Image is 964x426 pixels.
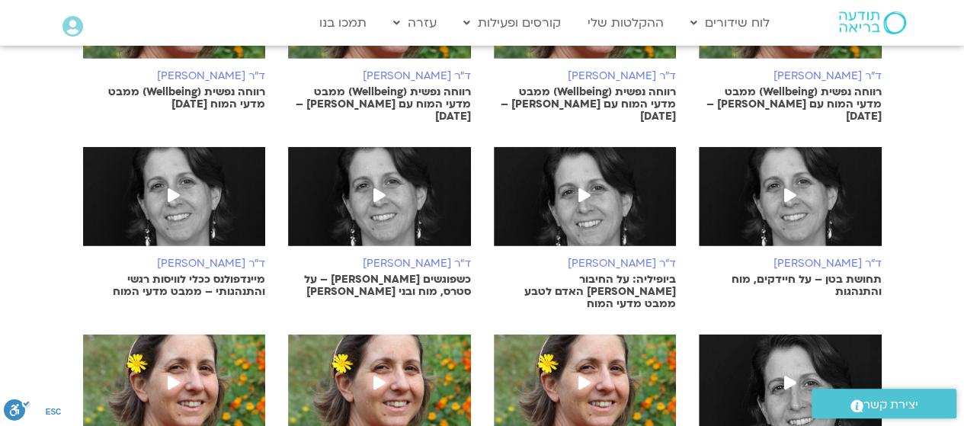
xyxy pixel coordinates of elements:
[288,147,471,261] img: %D7%A0%D7%95%D7%A2%D7%94-%D7%90%D7%9C%D7%91%D7%9C%D7%93%D7%94-2.jpg
[386,8,444,37] a: עזרה
[580,8,671,37] a: ההקלטות שלי
[699,258,882,270] h6: ד"ר [PERSON_NAME]
[83,274,266,298] p: מיינדפולנס ככלי לוויסות רגשי והתנהגותי – ממבט מדעי המוח
[683,8,777,37] a: לוח שידורים
[288,70,471,82] h6: ד"ר [PERSON_NAME]
[288,258,471,270] h6: ד"ר [PERSON_NAME]
[699,274,882,298] p: תחושת בטן – על חיידקים, מוח והתנהגות
[699,147,882,261] img: %D7%A0%D7%95%D7%A2%D7%94-%D7%90%D7%9C%D7%91%D7%9C%D7%93%D7%94-3.jpg
[456,8,568,37] a: קורסים ופעילות
[494,70,677,82] h6: ד"ר [PERSON_NAME]
[83,258,266,270] h6: ד"ר [PERSON_NAME]
[312,8,374,37] a: תמכו בנו
[699,147,882,298] a: ד"ר [PERSON_NAME]תחושת בטן – על חיידקים, מוח והתנהגות
[863,395,918,415] span: יצירת קשר
[83,70,266,82] h6: ד"ר [PERSON_NAME]
[494,258,677,270] h6: ד"ר [PERSON_NAME]
[288,147,471,298] a: ד"ר [PERSON_NAME]כשפוגשים [PERSON_NAME] – על סטרס, מוח ובני [PERSON_NAME]
[699,70,882,82] h6: ד"ר [PERSON_NAME]
[288,274,471,298] p: כשפוגשים [PERSON_NAME] – על סטרס, מוח ובני [PERSON_NAME]
[83,147,266,261] img: %D7%A0%D7%95%D7%A2%D7%94-%D7%90%D7%9C%D7%91%D7%9C%D7%93%D7%94-1.jpg
[83,147,266,298] a: ד"ר [PERSON_NAME]מיינדפולנס ככלי לוויסות רגשי והתנהגותי – ממבט מדעי המוח
[699,86,882,123] p: רווחה נפשית (Wellbeing) ממבט מדעי המוח עם [PERSON_NAME] – [DATE]
[839,11,906,34] img: תודעה בריאה
[83,86,266,111] p: רווחה נפשית (Wellbeing) ממבט מדעי המוח [DATE]
[494,86,677,123] p: רווחה נפשית (Wellbeing) ממבט מדעי המוח עם [PERSON_NAME] – [DATE]
[812,389,956,418] a: יצירת קשר
[288,86,471,123] p: רווחה נפשית (Wellbeing) ממבט מדעי המוח עם [PERSON_NAME] – [DATE]
[494,147,677,261] img: %D7%A0%D7%95%D7%A2%D7%94-%D7%90%D7%9C%D7%91%D7%9C%D7%93%D7%94-e1592465099451-2.jpg
[494,274,677,310] p: ביופיליה: על החיבור [PERSON_NAME] האדם לטבע ממבט מדעי המוח
[494,147,677,310] a: ד"ר [PERSON_NAME]ביופיליה: על החיבור [PERSON_NAME] האדם לטבע ממבט מדעי המוח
